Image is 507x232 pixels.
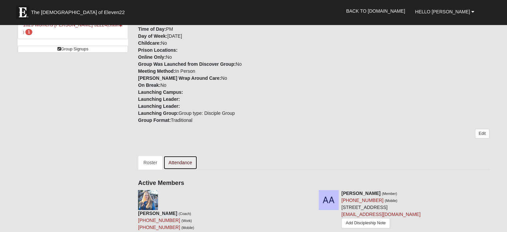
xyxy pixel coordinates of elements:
[341,3,410,19] a: Back to [DOMAIN_NAME]
[138,26,166,32] strong: Time of Day:
[13,2,146,19] a: The [DEMOGRAPHIC_DATA] of Eleven22
[138,33,167,39] strong: Day of Week:
[138,218,180,223] a: [PHONE_NUMBER]
[382,192,397,196] small: (Member)
[138,61,236,67] strong: Group Was Launched from Discover Group:
[415,9,470,14] span: Hello [PERSON_NAME]
[138,82,160,88] strong: On Break:
[138,103,180,109] strong: Launching Leader:
[138,110,178,116] strong: Launching Group:
[31,9,125,16] span: The [DEMOGRAPHIC_DATA] of Eleven22
[138,156,162,170] a: Roster
[163,156,198,170] a: Attendance
[138,211,177,216] strong: [PERSON_NAME]
[385,199,397,203] small: (Mobile)
[133,4,314,124] div: 1825 PM [DATE] No No No In Person No No Group type: Disciple Group Traditional
[341,191,380,196] strong: [PERSON_NAME]
[179,212,191,216] small: (Coach)
[25,29,32,35] span: number of pending members
[181,219,192,223] small: (Work)
[341,218,390,228] a: Add Discipleship Note
[410,3,479,20] a: Hello [PERSON_NAME]
[341,190,420,230] div: [STREET_ADDRESS]
[341,212,420,217] a: [EMAIL_ADDRESS][DOMAIN_NAME]
[138,54,166,60] strong: Online Only:
[138,180,489,187] h4: Active Members
[341,198,383,203] a: [PHONE_NUMBER]
[138,75,221,81] strong: [PERSON_NAME] Wrap Around Care:
[138,47,177,53] strong: Prison Locations:
[138,96,180,102] strong: Launching Leader:
[138,89,183,95] strong: Launching Campus:
[138,118,171,123] strong: Group Format:
[18,46,128,53] a: Group Signups
[138,68,175,74] strong: Meeting Method:
[16,6,29,19] img: Eleven22 logo
[475,129,489,139] a: Edit
[138,40,161,46] strong: Childcare:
